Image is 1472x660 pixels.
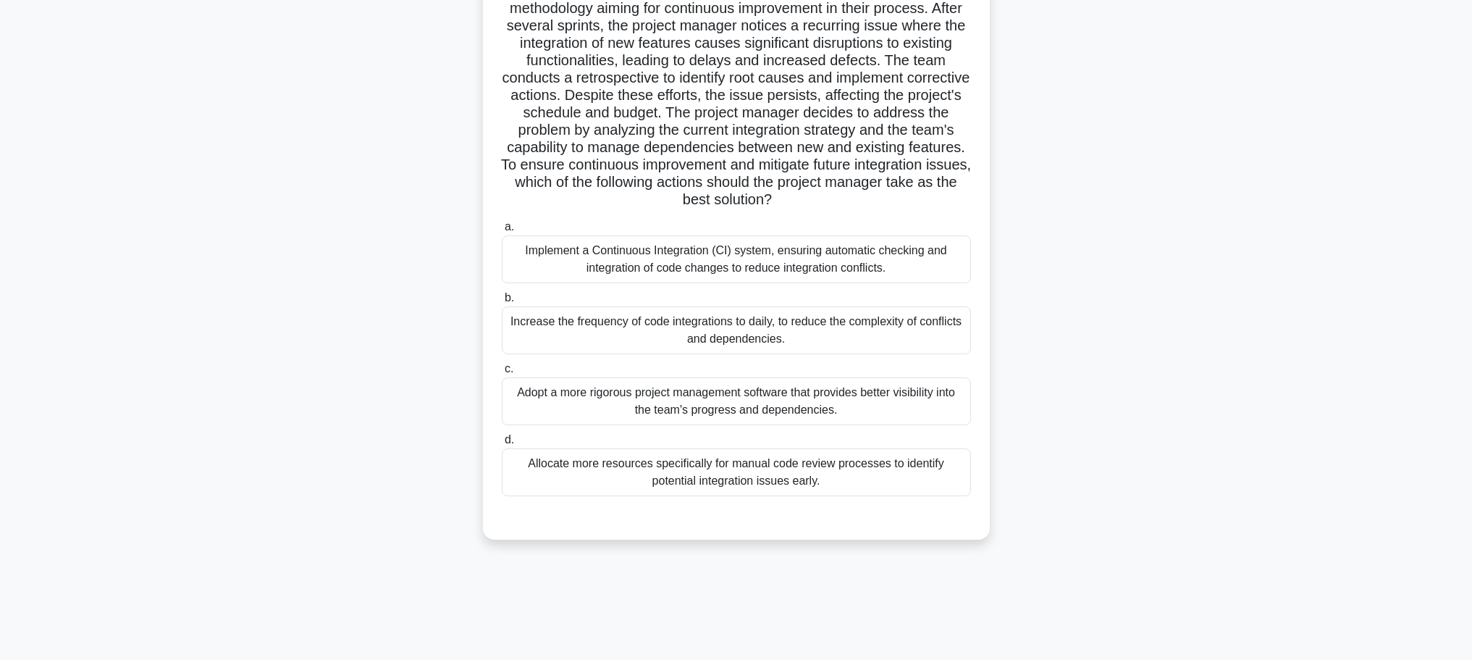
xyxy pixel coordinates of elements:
[505,291,514,304] span: b.
[505,220,514,233] span: a.
[502,306,971,354] div: Increase the frequency of code integrations to daily, to reduce the complexity of conflicts and d...
[502,235,971,283] div: Implement a Continuous Integration (CI) system, ensuring automatic checking and integration of co...
[505,433,514,446] span: d.
[502,377,971,425] div: Adopt a more rigorous project management software that provides better visibility into the team's...
[502,448,971,496] div: Allocate more resources specifically for manual code review processes to identify potential integ...
[505,362,513,375] span: c.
